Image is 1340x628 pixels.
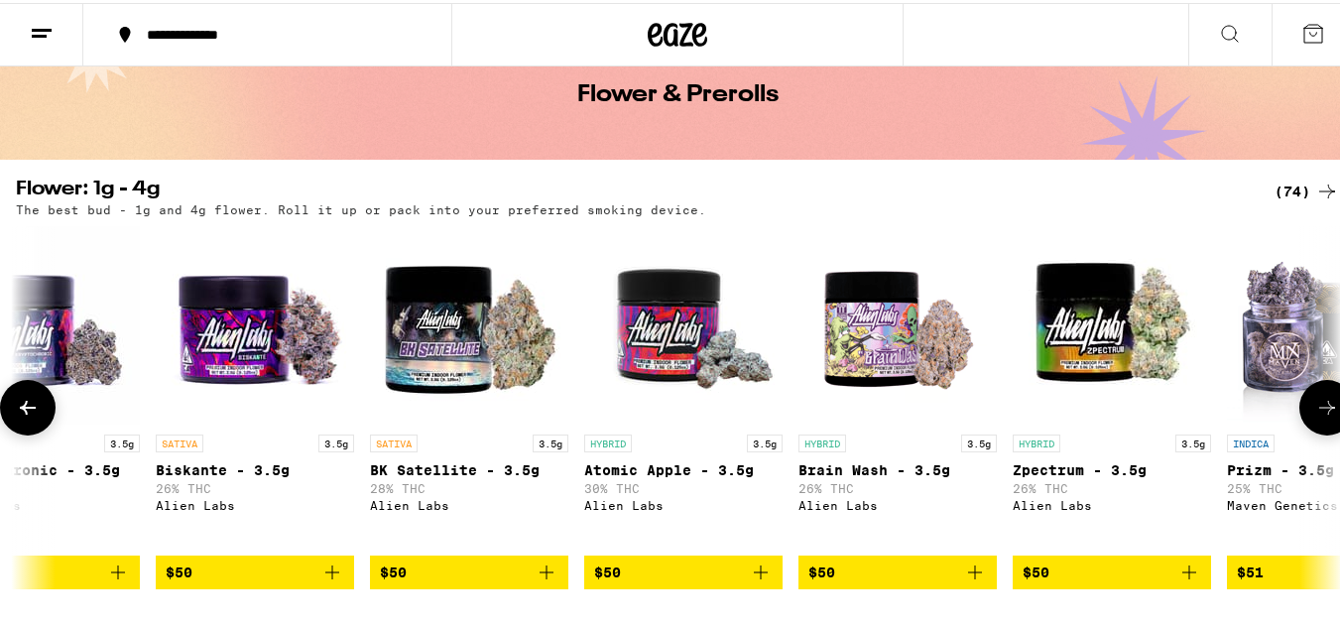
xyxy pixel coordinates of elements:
[370,553,568,586] button: Add to bag
[1013,479,1211,492] p: 26% THC
[370,432,418,449] p: SATIVA
[156,432,203,449] p: SATIVA
[1013,553,1211,586] button: Add to bag
[370,459,568,475] p: BK Satellite - 3.5g
[1175,432,1211,449] p: 3.5g
[156,223,354,553] a: Open page for Biskante - 3.5g from Alien Labs
[584,479,783,492] p: 30% THC
[166,562,192,577] span: $50
[584,553,783,586] button: Add to bag
[798,223,997,422] img: Alien Labs - Brain Wash - 3.5g
[318,432,354,449] p: 3.5g
[1013,223,1211,553] a: Open page for Zpectrum - 3.5g from Alien Labs
[584,459,783,475] p: Atomic Apple - 3.5g
[1013,496,1211,509] div: Alien Labs
[798,459,997,475] p: Brain Wash - 3.5g
[1013,223,1211,422] img: Alien Labs - Zpectrum - 3.5g
[21,14,152,30] span: Hi. Need any help?
[370,496,568,509] div: Alien Labs
[104,432,140,449] p: 3.5g
[808,562,835,577] span: $50
[16,200,706,213] p: The best bud - 1g and 4g flower. Roll it up or pack into your preferred smoking device.
[1227,432,1275,449] p: INDICA
[798,553,997,586] button: Add to bag
[156,553,354,586] button: Add to bag
[380,562,407,577] span: $50
[1023,562,1049,577] span: $50
[577,80,779,104] h1: Flower & Prerolls
[798,223,997,553] a: Open page for Brain Wash - 3.5g from Alien Labs
[798,479,997,492] p: 26% THC
[747,432,783,449] p: 3.5g
[156,223,354,422] img: Alien Labs - Biskante - 3.5g
[1013,459,1211,475] p: Zpectrum - 3.5g
[16,177,1242,200] h2: Flower: 1g - 4g
[584,432,632,449] p: HYBRID
[961,432,997,449] p: 3.5g
[594,562,621,577] span: $50
[533,432,568,449] p: 3.5g
[156,459,354,475] p: Biskante - 3.5g
[156,496,354,509] div: Alien Labs
[1275,177,1339,200] a: (74)
[798,432,846,449] p: HYBRID
[370,223,568,422] img: Alien Labs - BK Satellite - 3.5g
[584,496,783,509] div: Alien Labs
[370,479,568,492] p: 28% THC
[1013,432,1060,449] p: HYBRID
[370,223,568,553] a: Open page for BK Satellite - 3.5g from Alien Labs
[798,496,997,509] div: Alien Labs
[584,223,783,422] img: Alien Labs - Atomic Apple - 3.5g
[156,479,354,492] p: 26% THC
[584,223,783,553] a: Open page for Atomic Apple - 3.5g from Alien Labs
[1237,562,1264,577] span: $51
